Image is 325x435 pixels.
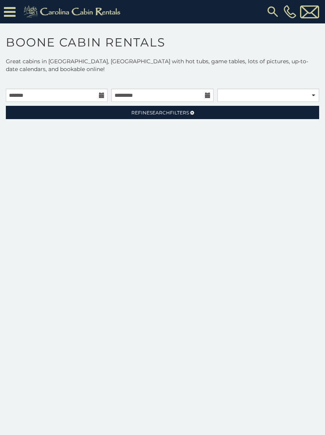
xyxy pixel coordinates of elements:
[19,4,127,20] img: Khaki-logo.png
[266,5,280,19] img: search-regular.svg
[6,106,319,119] a: RefineSearchFilters
[131,110,189,116] span: Refine Filters
[150,110,170,116] span: Search
[282,5,298,18] a: [PHONE_NUMBER]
